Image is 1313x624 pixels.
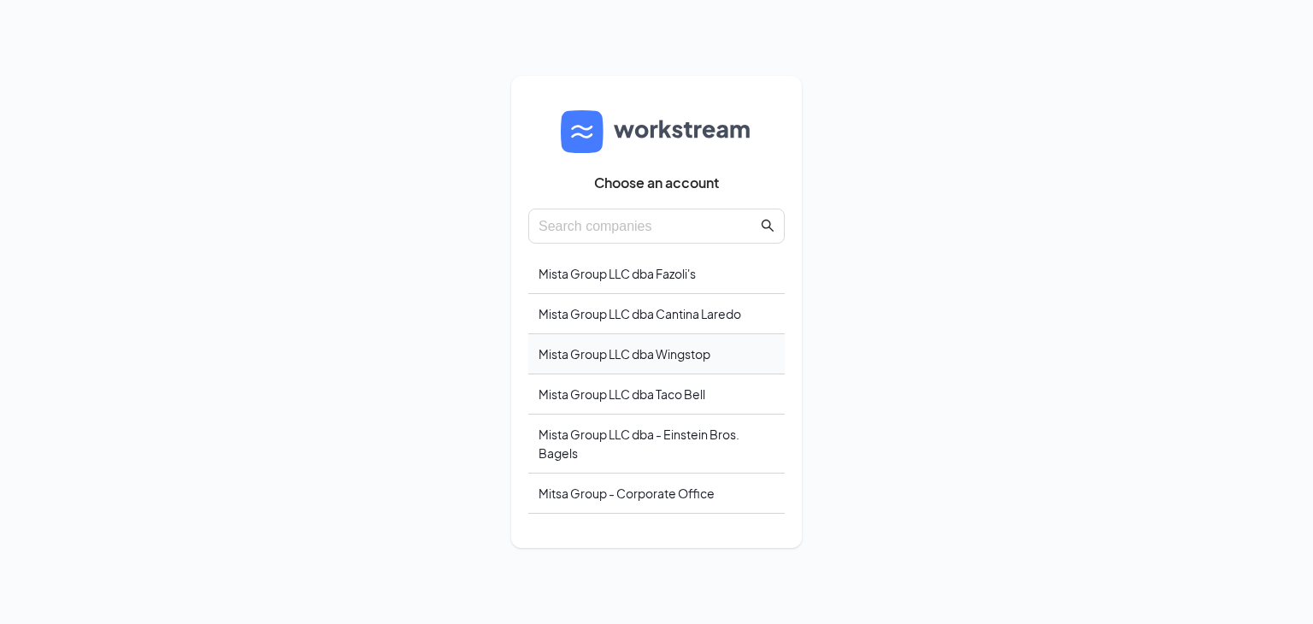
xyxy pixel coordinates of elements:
div: Mitsa Group - Corporate Office [528,474,785,514]
img: logo [561,110,752,153]
span: Choose an account [594,174,719,191]
div: Mista Group LLC dba - Einstein Bros. Bagels [528,415,785,474]
div: Mista Group LLC dba Cantina Laredo [528,294,785,334]
div: Mista Group LLC dba Taco Bell [528,374,785,415]
span: search [761,219,774,233]
div: Mista Group LLC dba Fazoli's [528,254,785,294]
input: Search companies [539,215,757,237]
div: Mista Group LLC dba Wingstop [528,334,785,374]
